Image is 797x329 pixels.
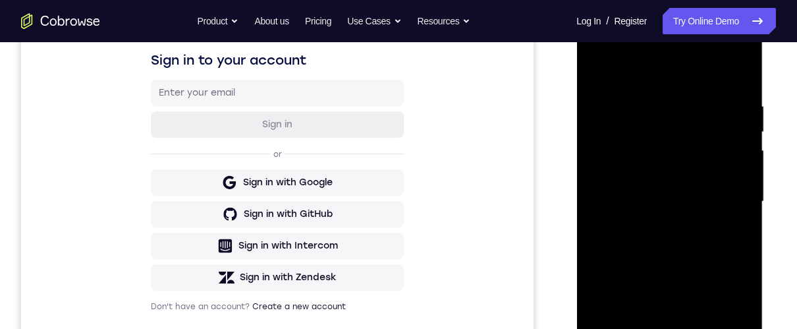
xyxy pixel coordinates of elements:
[217,279,317,292] div: Sign in with Intercom
[223,247,312,260] div: Sign in with GitHub
[198,8,239,34] button: Product
[305,8,331,34] a: Pricing
[615,8,647,34] a: Register
[21,13,100,29] a: Go to the home page
[663,8,776,34] a: Try Online Demo
[222,216,312,229] div: Sign in with Google
[130,272,383,299] button: Sign in with Intercom
[138,126,375,139] input: Enter your email
[130,209,383,235] button: Sign in with Google
[347,8,401,34] button: Use Cases
[130,241,383,267] button: Sign in with GitHub
[130,151,383,177] button: Sign in
[130,90,383,109] h1: Sign in to your account
[219,311,316,324] div: Sign in with Zendesk
[606,13,609,29] span: /
[250,189,263,199] p: or
[576,8,601,34] a: Log In
[254,8,289,34] a: About us
[418,8,471,34] button: Resources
